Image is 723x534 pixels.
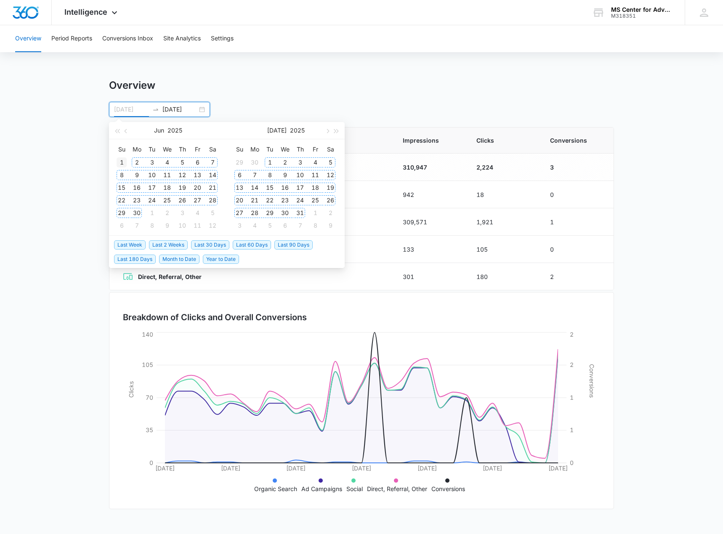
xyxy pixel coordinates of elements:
td: 2025-07-10 [175,219,190,232]
td: 1 [540,208,614,236]
div: 8 [310,221,320,231]
td: 2025-07-16 [277,181,292,194]
div: account id [611,13,672,19]
div: 7 [132,221,142,231]
div: 24 [147,195,157,205]
span: Last 60 Days [233,240,271,250]
tspan: 1 [570,426,574,433]
div: 15 [117,183,127,193]
td: 2025-06-01 [114,156,129,169]
span: Year to Date [203,255,239,264]
td: 2025-07-17 [292,181,308,194]
div: 20 [192,183,202,193]
button: Jun [154,122,164,139]
td: 2025-07-14 [247,181,262,194]
th: Th [175,143,190,156]
td: 2025-06-08 [114,169,129,181]
tspan: 2 [570,361,574,368]
div: 3 [147,157,157,167]
div: 7 [295,221,305,231]
td: 2025-06-30 [247,156,262,169]
input: End date [162,105,197,114]
td: 2025-07-13 [232,181,247,194]
td: 2025-07-08 [262,169,277,181]
div: 12 [325,170,335,180]
td: 2025-08-07 [292,219,308,232]
td: 2025-06-09 [129,169,144,181]
td: 2025-07-19 [323,181,338,194]
td: 2,224 [466,154,540,181]
p: Organic Search [254,484,297,493]
span: Impressions [403,136,456,145]
td: 2025-06-26 [175,194,190,207]
div: 13 [192,170,202,180]
div: 29 [234,157,245,167]
th: Fr [308,143,323,156]
div: 8 [117,170,127,180]
div: 5 [325,157,335,167]
td: 2025-06-07 [205,156,220,169]
td: 2025-07-27 [232,207,247,219]
tspan: Clicks [128,381,135,398]
div: 9 [325,221,335,231]
td: 2025-07-12 [205,219,220,232]
td: 180 [466,263,540,290]
td: 2025-06-02 [129,156,144,169]
div: 3 [177,208,187,218]
td: 2025-06-22 [114,194,129,207]
div: 30 [132,208,142,218]
div: 2 [162,208,172,218]
td: 2025-08-01 [308,207,323,219]
div: 27 [192,195,202,205]
strong: Direct, Referral, Other [138,273,202,280]
div: 1 [147,208,157,218]
div: 6 [117,221,127,231]
div: 11 [162,170,172,180]
div: 9 [132,170,142,180]
div: 11 [192,221,202,231]
div: 6 [192,157,202,167]
td: 2025-08-03 [232,219,247,232]
td: 2025-06-13 [190,169,205,181]
td: 2025-07-21 [247,194,262,207]
td: 2025-08-05 [262,219,277,232]
td: 942 [393,181,466,208]
td: 2025-07-03 [175,207,190,219]
td: 0 [540,236,614,263]
td: 2025-07-09 [277,169,292,181]
td: 2025-06-30 [129,207,144,219]
span: Last Week [114,240,146,250]
h3: Breakdown of Clicks and Overall Conversions [123,311,307,324]
tspan: [DATE] [548,465,568,472]
td: 18 [466,181,540,208]
tspan: [DATE] [286,465,306,472]
div: account name [611,6,672,13]
div: 27 [234,208,245,218]
div: 21 [250,195,260,205]
tspan: Conversions [588,364,595,398]
td: 2025-07-05 [323,156,338,169]
div: 17 [147,183,157,193]
div: 1 [310,208,320,218]
div: 3 [234,221,245,231]
td: 3 [540,154,614,181]
div: 13 [234,183,245,193]
td: 2025-07-07 [129,219,144,232]
th: Fr [190,143,205,156]
td: 2025-06-06 [190,156,205,169]
th: Th [292,143,308,156]
th: Mo [129,143,144,156]
td: 2025-07-29 [262,207,277,219]
div: 10 [147,170,157,180]
td: 2025-07-06 [114,219,129,232]
div: 14 [250,183,260,193]
span: Conversions [550,136,600,145]
span: Month to Date [159,255,199,264]
td: 2025-06-24 [144,194,159,207]
input: Start date [114,105,149,114]
div: 5 [207,208,218,218]
td: 2025-07-02 [277,156,292,169]
div: 2 [132,157,142,167]
td: 2025-06-03 [144,156,159,169]
div: 31 [295,208,305,218]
